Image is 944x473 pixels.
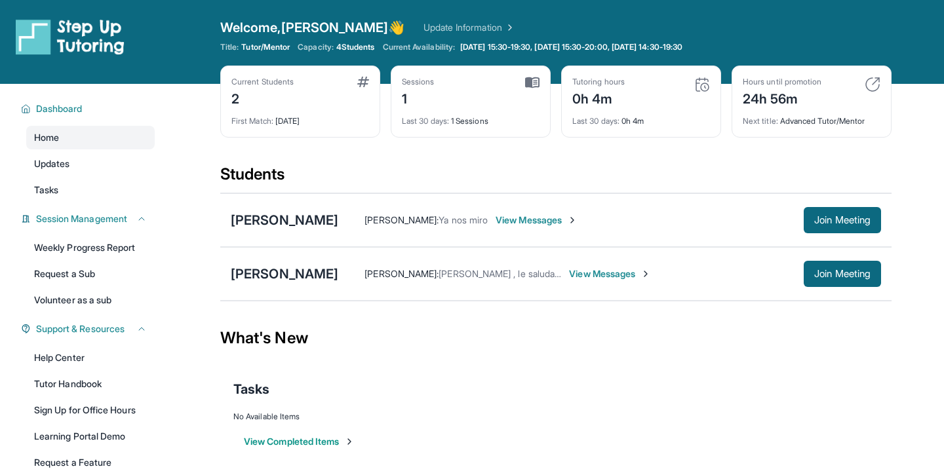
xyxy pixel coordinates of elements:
[34,157,70,170] span: Updates
[31,212,147,225] button: Session Management
[16,18,125,55] img: logo
[220,42,239,52] span: Title:
[26,262,155,286] a: Request a Sub
[423,21,515,34] a: Update Information
[231,265,338,283] div: [PERSON_NAME]
[31,322,147,335] button: Support & Resources
[26,346,155,369] a: Help Center
[244,435,355,448] button: View Completed Items
[694,77,710,92] img: card
[439,214,488,225] span: Ya nos miro
[569,267,651,280] span: View Messages
[402,108,540,126] div: 1 Sessions
[241,42,290,52] span: Tutor/Mentor
[743,116,778,126] span: Next title :
[743,87,821,108] div: 24h 56m
[231,211,338,229] div: [PERSON_NAME]
[743,77,821,87] div: Hours until promotion
[743,108,880,126] div: Advanced Tutor/Mentor
[357,77,369,87] img: card
[458,42,685,52] a: [DATE] 15:30-19:30, [DATE] 15:30-20:00, [DATE] 14:30-19:30
[26,236,155,259] a: Weekly Progress Report
[231,108,369,126] div: [DATE]
[572,87,625,108] div: 0h 4m
[34,131,59,144] span: Home
[220,164,892,193] div: Students
[36,322,125,335] span: Support & Resources
[233,380,269,398] span: Tasks
[496,214,578,227] span: View Messages
[231,116,273,126] span: First Match :
[572,116,619,126] span: Last 30 days :
[502,21,515,34] img: Chevron Right
[402,116,449,126] span: Last 30 days :
[220,309,892,367] div: What's New
[804,261,881,287] button: Join Meeting
[231,77,294,87] div: Current Students
[572,77,625,87] div: Tutoring hours
[402,77,435,87] div: Sessions
[36,102,83,115] span: Dashboard
[383,42,455,52] span: Current Availability:
[336,42,375,52] span: 4 Students
[865,77,880,92] img: card
[26,178,155,202] a: Tasks
[26,288,155,312] a: Volunteer as a sub
[525,77,540,88] img: card
[31,102,147,115] button: Dashboard
[36,212,127,225] span: Session Management
[814,216,871,224] span: Join Meeting
[26,398,155,422] a: Sign Up for Office Hours
[567,215,578,225] img: Chevron-Right
[402,87,435,108] div: 1
[804,207,881,233] button: Join Meeting
[814,270,871,278] span: Join Meeting
[233,411,878,422] div: No Available Items
[34,183,58,197] span: Tasks
[640,269,651,279] img: Chevron-Right
[364,268,439,279] span: [PERSON_NAME] :
[26,425,155,448] a: Learning Portal Demo
[26,372,155,396] a: Tutor Handbook
[231,87,294,108] div: 2
[26,126,155,149] a: Home
[298,42,334,52] span: Capacity:
[26,152,155,176] a: Updates
[460,42,682,52] span: [DATE] 15:30-19:30, [DATE] 15:30-20:00, [DATE] 14:30-19:30
[364,214,439,225] span: [PERSON_NAME] :
[572,108,710,126] div: 0h 4m
[220,18,405,37] span: Welcome, [PERSON_NAME] 👋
